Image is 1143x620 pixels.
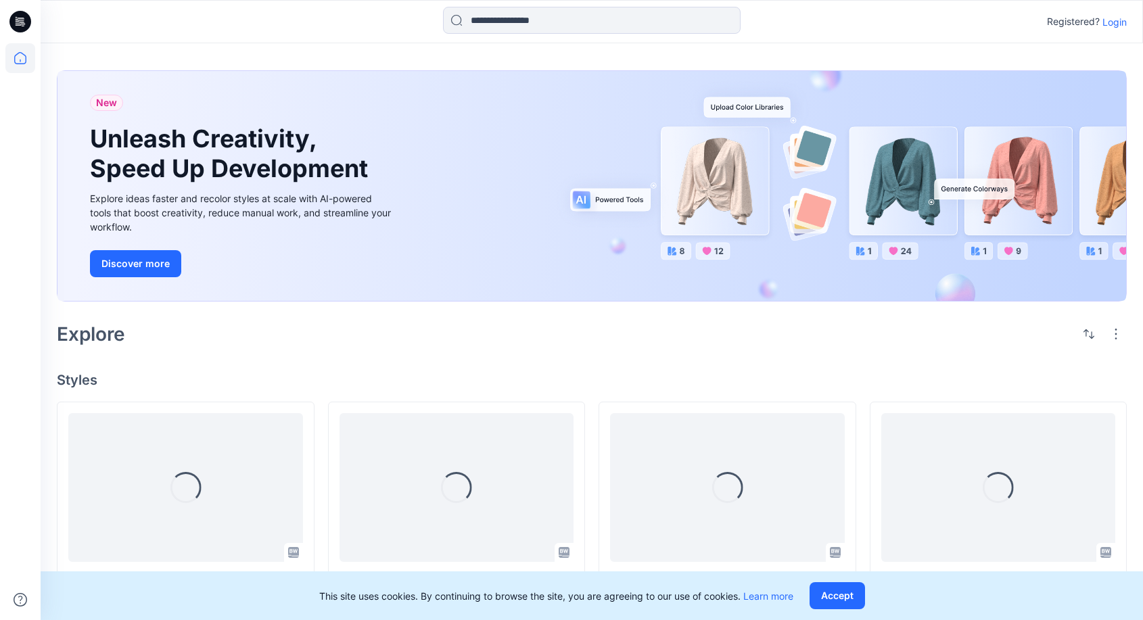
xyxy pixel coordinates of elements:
h1: Unleash Creativity, Speed Up Development [90,124,374,183]
h4: Styles [57,372,1127,388]
a: Learn more [743,590,793,602]
span: New [96,95,117,111]
p: This site uses cookies. By continuing to browse the site, you are agreeing to our use of cookies. [319,589,793,603]
p: 18413 Sweetheat Bustier Bally's Shreveport [340,570,574,589]
p: 18414 Covered Placket Tunic [68,570,303,589]
a: Discover more [90,250,394,277]
button: Discover more [90,250,181,277]
p: GC20-38 [PERSON_NAME] Cross Diamond Shirt [610,570,845,589]
button: Accept [810,582,865,609]
p: Registered? [1047,14,1100,30]
p: Login [1102,15,1127,29]
p: GC20-39 [PERSON_NAME] Cross Diamond Details Modern Shirt [881,570,1116,589]
div: Explore ideas faster and recolor styles at scale with AI-powered tools that boost creativity, red... [90,191,394,234]
h2: Explore [57,323,125,345]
